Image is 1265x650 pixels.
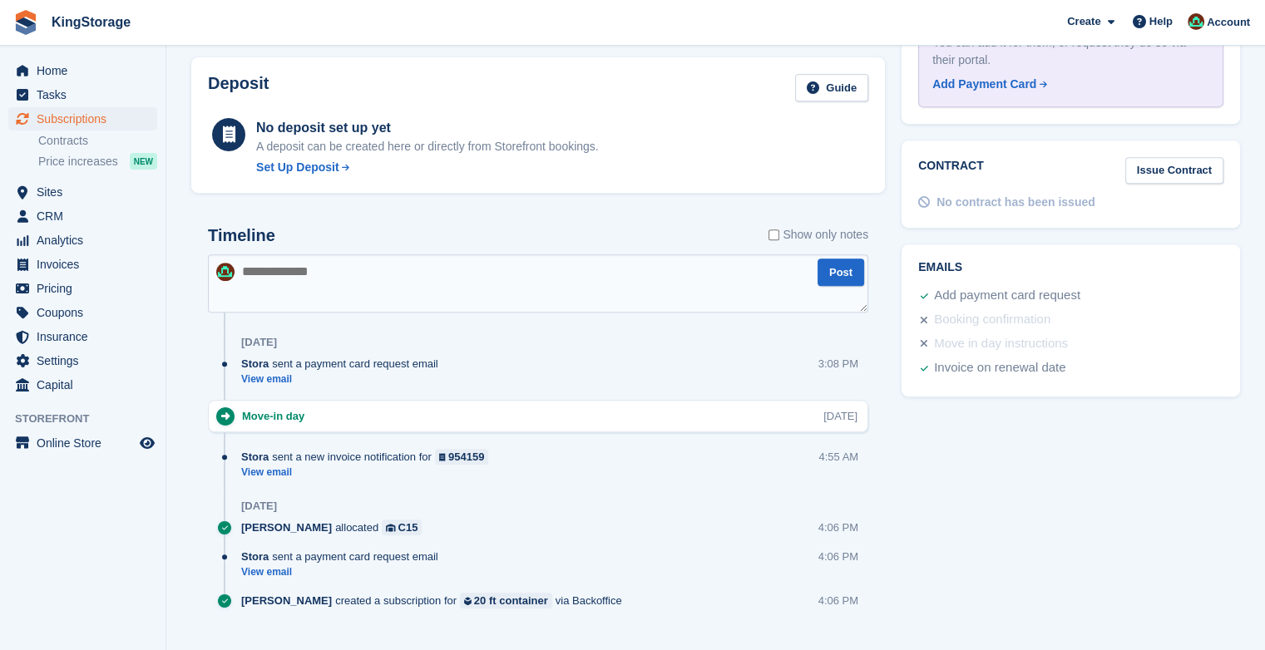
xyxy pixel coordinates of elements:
[37,431,136,455] span: Online Store
[137,433,157,453] a: Preview store
[8,325,157,348] a: menu
[37,277,136,300] span: Pricing
[1149,13,1173,30] span: Help
[241,336,277,349] div: [DATE]
[38,154,118,170] span: Price increases
[795,74,868,101] a: Guide
[934,310,1050,330] div: Booking confirmation
[382,520,422,535] a: C15
[8,180,157,204] a: menu
[208,74,269,101] h2: Deposit
[241,356,269,372] span: Stora
[818,449,858,465] div: 4:55 AM
[37,301,136,324] span: Coupons
[37,83,136,106] span: Tasks
[818,356,858,372] div: 3:08 PM
[216,263,235,281] img: John King
[818,520,858,535] div: 4:06 PM
[241,465,497,480] a: View email
[241,520,430,535] div: allocated
[918,157,984,185] h2: Contract
[241,549,447,564] div: sent a payment card request email
[818,259,864,286] button: Post
[241,449,269,465] span: Stora
[241,593,332,608] span: [PERSON_NAME]
[15,411,166,427] span: Storefront
[256,159,339,176] div: Set Up Deposit
[1188,13,1204,30] img: John King
[130,153,157,170] div: NEW
[8,349,157,372] a: menu
[241,449,497,465] div: sent a new invoice notification for
[241,372,447,387] a: View email
[934,358,1065,378] div: Invoice on renewal date
[934,286,1080,306] div: Add payment card request
[241,500,277,513] div: [DATE]
[934,334,1068,354] div: Move in day instructions
[818,593,858,608] div: 4:06 PM
[1067,13,1100,30] span: Create
[8,431,157,455] a: menu
[241,520,332,535] span: [PERSON_NAME]
[241,549,269,564] span: Stora
[8,301,157,324] a: menu
[8,253,157,276] a: menu
[8,277,157,300] a: menu
[823,408,857,424] div: [DATE]
[768,226,779,244] input: Show only notes
[37,373,136,396] span: Capital
[241,356,447,372] div: sent a payment card request email
[37,325,136,348] span: Insurance
[38,152,157,170] a: Price increases NEW
[37,349,136,372] span: Settings
[45,8,137,36] a: KingStorage
[37,229,136,252] span: Analytics
[936,194,1095,211] div: No contract has been issued
[38,133,157,149] a: Contracts
[208,226,275,245] h2: Timeline
[398,520,418,535] div: C15
[448,449,484,465] div: 954159
[818,549,858,564] div: 4:06 PM
[8,107,157,130] a: menu
[256,159,599,176] a: Set Up Deposit
[768,226,868,244] label: Show only notes
[242,408,313,424] div: Move-in day
[13,10,38,35] img: stora-icon-8386f47178a22dfd0bd8f6a31ec36ba5ce8667c1dd55bd0f319d3a0aa187defe.svg
[8,229,157,252] a: menu
[256,138,599,155] p: A deposit can be created here or directly from Storefront bookings.
[918,261,1223,274] h2: Emails
[241,565,447,579] a: View email
[932,34,1209,69] div: You can add it for them, or request they do so via their portal.
[241,593,630,608] div: created a subscription for via Backoffice
[8,59,157,82] a: menu
[37,59,136,82] span: Home
[256,118,599,138] div: No deposit set up yet
[8,83,157,106] a: menu
[37,204,136,228] span: CRM
[1207,14,1250,31] span: Account
[1125,157,1223,185] a: Issue Contract
[37,180,136,204] span: Sites
[37,253,136,276] span: Invoices
[37,107,136,130] span: Subscriptions
[474,593,548,608] div: 20 ft container
[8,204,157,228] a: menu
[8,373,157,396] a: menu
[460,593,552,608] a: 20 ft container
[932,76,1036,93] div: Add Payment Card
[932,76,1203,93] a: Add Payment Card
[435,449,489,465] a: 954159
